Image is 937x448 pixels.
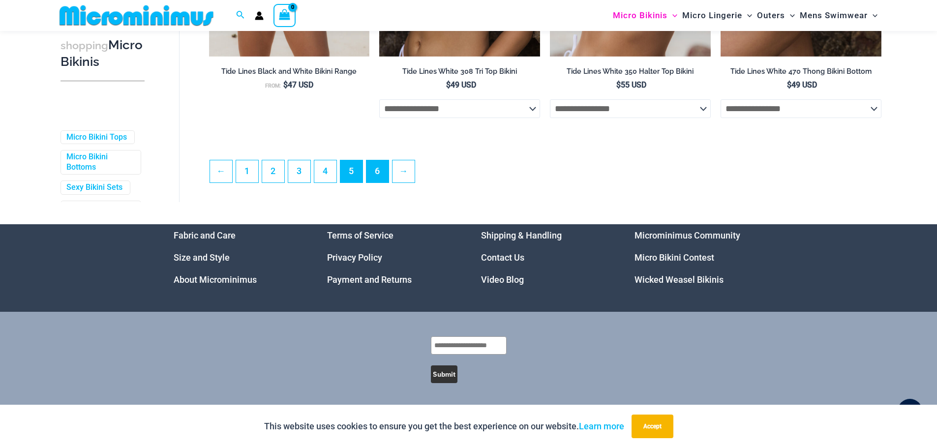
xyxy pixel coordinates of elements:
span: $ [283,80,288,90]
span: $ [446,80,451,90]
span: Menu Toggle [742,3,752,28]
span: Menu Toggle [785,3,795,28]
a: Account icon link [255,11,264,20]
a: Learn more [579,421,624,431]
span: Micro Lingerie [682,3,742,28]
span: $ [787,80,791,90]
a: ← [210,160,232,182]
a: Micro Bikini Bottoms [66,152,133,173]
a: Size and Style [174,252,230,263]
span: $ [616,80,621,90]
aside: Footer Widget 3 [481,224,610,291]
a: Page 2 [262,160,284,182]
span: Menu Toggle [667,3,677,28]
nav: Menu [635,224,764,291]
aside: Footer Widget 4 [635,224,764,291]
a: → [393,160,415,182]
h2: Tide Lines Black and White Bikini Range [209,67,370,76]
nav: Menu [174,224,303,291]
bdi: 49 USD [787,80,817,90]
a: Tide Lines White 308 Tri Top Bikini [379,67,540,80]
a: Sexy Bikini Sets [66,182,122,193]
img: MM SHOP LOGO FLAT [56,4,217,27]
a: View Shopping Cart, empty [273,4,296,27]
aside: Footer Widget 2 [327,224,456,291]
span: Page 5 [340,160,363,182]
aside: Footer Widget 1 [174,224,303,291]
span: Micro Bikinis [613,3,667,28]
a: Microminimus Community [635,230,740,240]
a: Page 4 [314,160,336,182]
a: Search icon link [236,9,245,22]
a: Micro Bikini Tops [66,132,127,142]
a: Terms of Service [327,230,393,240]
a: Tide Lines White 350 Halter Top Bikini [550,67,711,80]
a: Page 3 [288,160,310,182]
a: Micro LingerieMenu ToggleMenu Toggle [680,3,755,28]
bdi: 55 USD [616,80,646,90]
button: Accept [632,415,673,438]
span: shopping [60,39,108,51]
nav: Site Navigation [609,1,882,30]
span: From: [265,83,281,89]
a: Mens SwimwearMenu ToggleMenu Toggle [797,3,880,28]
h2: Tide Lines White 470 Thong Bikini Bottom [721,67,881,76]
a: Wicked Weasel Bikinis [635,274,724,285]
h2: Tide Lines White 350 Halter Top Bikini [550,67,711,76]
span: Mens Swimwear [800,3,868,28]
a: Micro BikinisMenu ToggleMenu Toggle [610,3,680,28]
span: Menu Toggle [868,3,877,28]
a: Page 1 [236,160,258,182]
a: OutersMenu ToggleMenu Toggle [755,3,797,28]
button: Submit [431,365,457,383]
a: Contact Us [481,252,524,263]
bdi: 49 USD [446,80,476,90]
bdi: 47 USD [283,80,313,90]
nav: Menu [327,224,456,291]
h2: Tide Lines White 308 Tri Top Bikini [379,67,540,76]
a: Video Blog [481,274,524,285]
a: Tide Lines White 470 Thong Bikini Bottom [721,67,881,80]
a: Payment and Returns [327,274,412,285]
a: Tide Lines Black and White Bikini Range [209,67,370,80]
h3: Micro Bikinis [60,36,145,70]
a: Page 6 [366,160,389,182]
a: Fabric and Care [174,230,236,240]
nav: Product Pagination [209,160,881,188]
p: This website uses cookies to ensure you get the best experience on our website. [264,419,624,434]
a: About Microminimus [174,274,257,285]
a: Privacy Policy [327,252,382,263]
a: Micro Bikini Contest [635,252,714,263]
nav: Menu [481,224,610,291]
span: Outers [757,3,785,28]
a: Shipping & Handling [481,230,562,240]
